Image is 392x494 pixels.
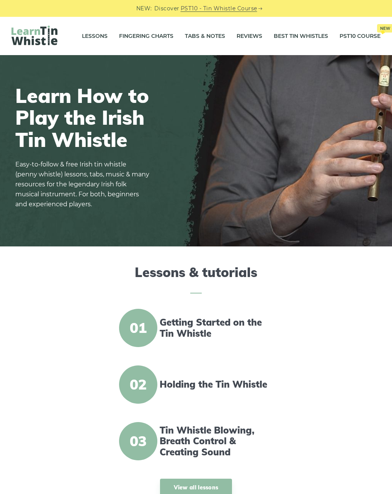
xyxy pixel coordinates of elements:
[340,26,381,46] a: PST10 CourseNew
[119,309,157,347] span: 01
[274,26,328,46] a: Best Tin Whistles
[119,26,173,46] a: Fingering Charts
[15,160,149,209] p: Easy-to-follow & free Irish tin whistle (penny whistle) lessons, tabs, music & many resources for...
[119,422,157,460] span: 03
[185,26,225,46] a: Tabs & Notes
[11,265,381,293] h2: Lessons & tutorials
[160,425,275,458] a: Tin Whistle Blowing, Breath Control & Creating Sound
[160,317,275,339] a: Getting Started on the Tin Whistle
[237,26,262,46] a: Reviews
[11,26,57,45] img: LearnTinWhistle.com
[160,379,275,390] a: Holding the Tin Whistle
[82,26,108,46] a: Lessons
[119,365,157,404] span: 02
[15,85,149,150] h1: Learn How to Play the Irish Tin Whistle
